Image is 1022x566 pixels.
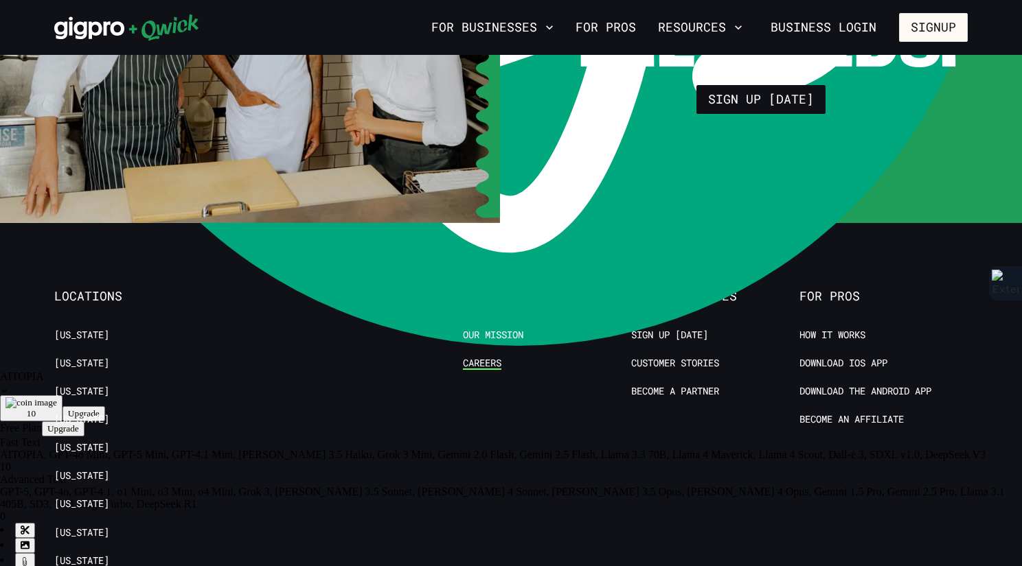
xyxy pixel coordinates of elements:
[426,16,559,39] button: For Businesses
[759,13,888,42] a: Business Login
[992,270,1019,297] img: Extension Icon
[54,441,109,454] a: [US_STATE]
[631,385,719,398] a: Become a Partner
[631,357,719,370] a: Customer stories
[5,397,57,408] img: coin image
[631,329,708,342] a: Sign up [DATE]
[899,13,968,42] button: Signup
[799,357,887,370] a: Download IOS App
[463,329,523,342] a: Our Mission
[799,329,865,342] a: How it Works
[5,408,57,419] div: 10
[54,526,109,539] a: [US_STATE]
[652,16,748,39] button: Resources
[54,357,109,370] a: [US_STATE]
[54,385,109,398] a: [US_STATE]
[799,413,904,426] a: Become an Affiliate
[696,85,826,114] a: Sign up [DATE]
[54,469,109,482] a: [US_STATE]
[54,497,109,510] a: [US_STATE]
[799,385,931,398] a: Download the Android App
[570,16,641,39] a: For Pros
[42,421,84,436] button: Upgrade
[63,406,105,421] button: Upgrade
[54,413,109,426] a: [US_STATE]
[54,329,109,342] a: [US_STATE]
[463,357,501,370] a: Careers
